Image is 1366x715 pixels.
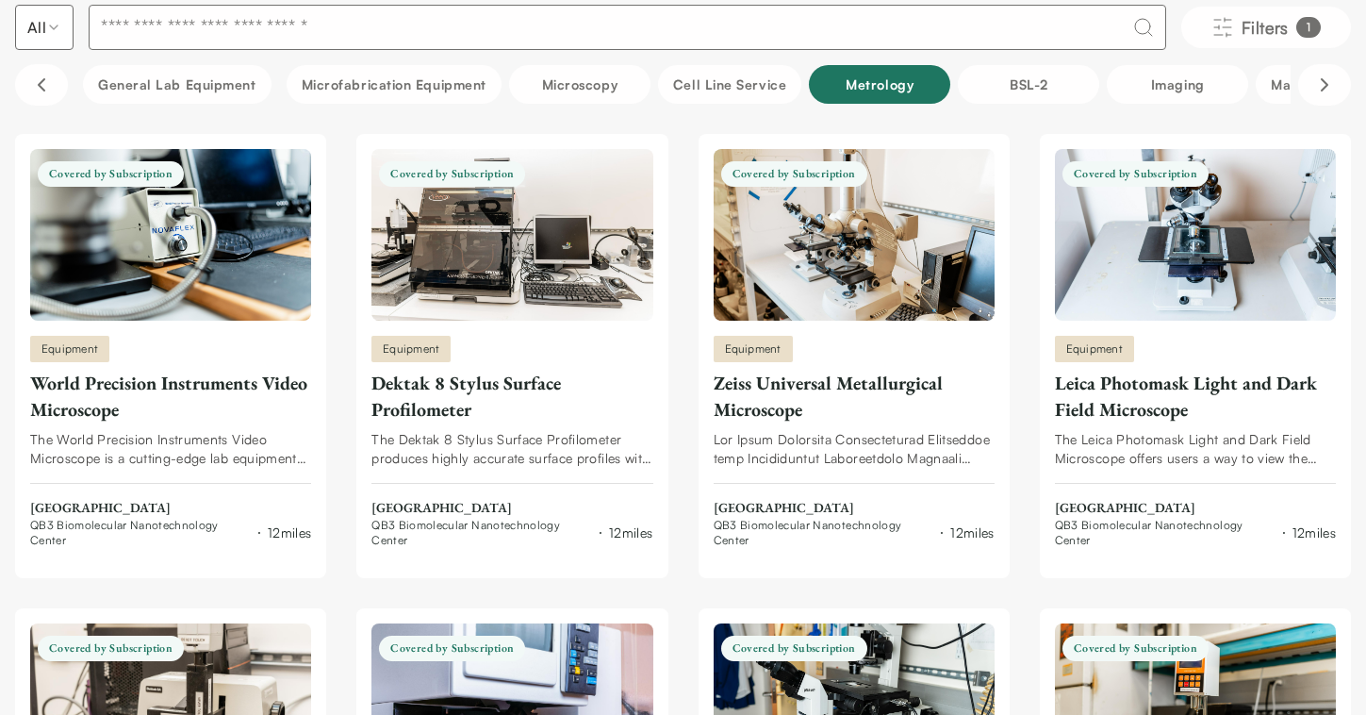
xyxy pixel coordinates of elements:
[1296,17,1321,38] div: 1
[1055,370,1336,423] div: Leica Photomask Light and Dark Field Microscope
[509,65,650,104] button: Microscopy
[714,149,995,321] img: Zeiss Universal Metallurgical Microscope
[958,65,1099,104] button: BSL-2
[725,341,782,357] span: Equipment
[41,341,98,357] span: Equipment
[30,370,311,423] div: World Precision Instruments Video Microscope
[1062,636,1209,661] span: Covered by Subscription
[1055,149,1336,548] a: Leica Photomask Light and Dark Field MicroscopeCovered by SubscriptionEquipmentLeica Photomask Li...
[714,149,995,548] a: Zeiss Universal Metallurgical MicroscopeCovered by SubscriptionEquipmentZeiss Universal Metallurg...
[371,149,652,321] img: Dektak 8 Stylus Surface Profilometer
[38,636,184,661] span: Covered by Subscription
[1242,14,1289,41] span: Filters
[1292,523,1336,542] div: 12 miles
[950,523,994,542] div: 12 miles
[371,370,652,423] div: Dektak 8 Stylus Surface Profilometer
[30,149,311,548] a: World Precision Instruments Video MicroscopeCovered by SubscriptionEquipmentWorld Precision Instr...
[721,161,867,187] span: Covered by Subscription
[83,65,272,104] button: General Lab equipment
[609,523,652,542] div: 12 miles
[809,65,950,104] button: Metrology
[714,499,995,518] span: [GEOGRAPHIC_DATA]
[1298,64,1351,106] button: Scroll right
[1107,65,1248,104] button: Imaging
[1055,518,1275,548] span: QB3 Biomolecular Nanotechnology Center
[30,499,311,518] span: [GEOGRAPHIC_DATA]
[1055,149,1336,321] img: Leica Photomask Light and Dark Field Microscope
[714,370,995,423] div: Zeiss Universal Metallurgical Microscope
[268,523,311,542] div: 12 miles
[371,149,652,548] a: Dektak 8 Stylus Surface ProfilometerCovered by SubscriptionEquipmentDektak 8 Stylus Surface Profi...
[721,636,867,661] span: Covered by Subscription
[379,161,525,187] span: Covered by Subscription
[1062,161,1209,187] span: Covered by Subscription
[287,65,502,104] button: Microfabrication Equipment
[30,149,311,321] img: World Precision Instruments Video Microscope
[714,430,995,468] div: Lor Ipsum Dolorsita Consecteturad Elitseddoe temp Incididuntut Laboreetdolo Magnaali (ENI) ad mi ...
[1055,499,1336,518] span: [GEOGRAPHIC_DATA]
[1055,430,1336,468] div: The Leica Photomask Light and Dark Field Microscope offers users a way to view the structures of ...
[714,518,934,548] span: QB3 Biomolecular Nanotechnology Center
[15,64,68,106] button: Scroll left
[371,518,592,548] span: QB3 Biomolecular Nanotechnology Center
[15,5,74,50] button: Select listing type
[38,161,184,187] span: Covered by Subscription
[1066,341,1123,357] span: Equipment
[371,430,652,468] div: The Dektak 8 Stylus Surface Profilometer produces highly accurate surface profiles with remarkabl...
[383,341,439,357] span: Equipment
[658,65,801,104] button: Cell line service
[379,636,525,661] span: Covered by Subscription
[30,430,311,468] div: The World Precision Instruments Video Microscope is a cutting-edge lab equipment designed to meet...
[371,499,652,518] span: [GEOGRAPHIC_DATA]
[1181,7,1351,48] button: Filters
[30,518,251,548] span: QB3 Biomolecular Nanotechnology Center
